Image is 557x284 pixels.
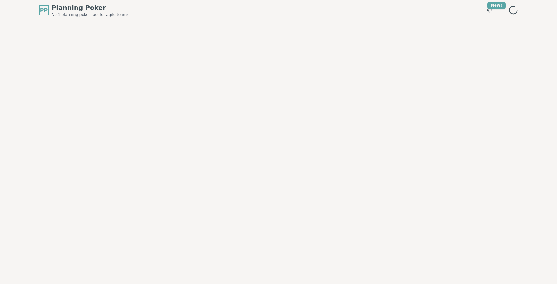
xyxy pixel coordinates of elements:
div: New! [487,2,506,9]
span: No.1 planning poker tool for agile teams [52,12,129,17]
button: New! [484,4,495,16]
span: PP [40,6,48,14]
a: PPPlanning PokerNo.1 planning poker tool for agile teams [39,3,129,17]
span: Planning Poker [52,3,129,12]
